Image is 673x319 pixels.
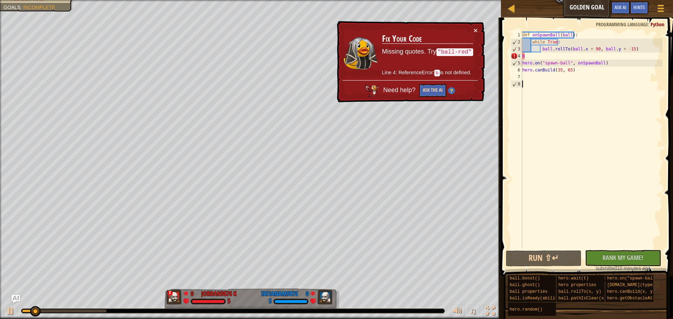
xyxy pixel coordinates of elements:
[651,21,664,28] span: Python
[511,53,522,60] div: 4
[611,1,630,14] button: Ask AI
[614,4,626,11] span: Ask AI
[506,250,582,266] button: Run ⇧↵
[510,289,548,294] span: ball properties
[383,87,417,94] span: Need help?
[558,296,614,301] span: ball.pathIsClear(x, y)
[468,305,480,319] button: ♫
[510,296,563,301] span: ball.isReady(ability)
[191,289,198,296] div: 0
[511,32,522,39] div: 1
[23,5,55,10] span: Incomplete
[585,250,661,266] button: Rank My Game!
[436,48,473,56] code: "ball-red"
[511,67,522,74] div: 6
[603,253,643,262] span: Rank My Game!
[607,276,668,281] span: hero.on("spawn-ball", f)
[269,298,272,305] div: 5
[558,283,596,287] span: hero properties
[558,276,589,281] span: hero.wait(t)
[633,4,645,11] span: Hints
[483,305,497,319] button: Toggle fullscreen
[166,290,182,304] img: thang_avatar_frame.png
[434,70,440,76] code: b
[510,307,543,312] span: hero.random()
[596,21,648,28] span: Programming language
[382,34,473,44] h3: Fix Your Code
[4,305,18,319] button: Ctrl + P: Play
[607,289,655,294] span: hero.canBuild(x, y)
[382,69,473,77] p: Line 4: ReferenceError: is not defined.
[589,265,657,272] div: 10 minutes ago
[648,21,651,28] span: :
[451,305,465,319] button: Adjust volume
[470,306,477,316] span: ♫
[382,47,473,56] p: Missing quotes. Try
[511,60,522,67] div: 5
[510,283,540,287] span: ball.ghost()
[20,5,23,10] span: :
[607,283,670,287] span: [DOMAIN_NAME](type, x, y)
[558,289,601,294] span: ball.rollTo(x, y)
[448,87,455,94] img: Hint
[607,296,668,301] span: hero.getObstacleAt(x, y)
[301,289,308,296] div: 0
[317,290,332,304] img: thang_avatar_frame.png
[511,46,522,53] div: 3
[261,289,298,298] div: TatianaM9876
[474,27,478,34] button: ×
[511,81,522,88] div: 8
[596,265,617,271] span: submitted
[511,74,522,81] div: 7
[652,1,669,18] button: Show game menu
[419,84,446,97] button: Ask the AI
[365,84,379,97] img: AI
[167,290,173,296] div: x
[510,276,540,281] span: ball.boost()
[12,295,20,303] button: Ask AI
[511,39,522,46] div: 2
[343,36,378,70] img: duck_nalfar.png
[4,5,20,10] span: Goals
[227,298,230,305] div: 5
[201,289,237,298] div: jordan9876 k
